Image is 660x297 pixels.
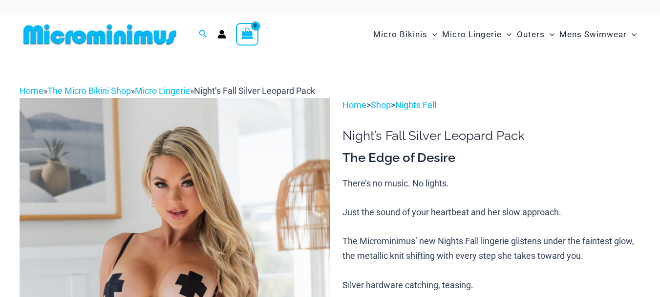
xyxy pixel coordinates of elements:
a: Micro LingerieMenu ToggleMenu Toggle [440,20,514,49]
a: Home [342,100,366,110]
a: Account icon link [217,30,226,39]
a: Micro BikinisMenu ToggleMenu Toggle [371,20,440,49]
a: Shop [371,100,391,110]
a: Mens SwimwearMenu ToggleMenu Toggle [557,20,639,49]
p: > > [342,98,640,113]
a: Search icon link [199,28,208,41]
nav: Site Navigation [369,18,640,51]
a: The Micro Bikini Shop [47,86,131,96]
span: Menu Toggle [502,22,511,47]
span: Mens Swimwear [559,22,627,47]
a: Home [20,86,43,96]
span: Menu Toggle [427,22,437,47]
span: Night’s Fall Silver Leopard Pack [194,86,315,96]
img: MM SHOP LOGO FLAT [20,23,180,46]
h1: Night’s Fall Silver Leopard Pack [342,128,640,143]
span: Menu Toggle [627,22,637,47]
span: » » » [20,86,315,96]
span: Menu Toggle [545,22,554,47]
a: Nights Fall [395,100,436,110]
span: Micro Lingerie [442,22,502,47]
span: Outers [517,22,545,47]
span: Micro Bikinis [373,22,427,47]
a: View Shopping Cart, empty [236,23,258,46]
a: OutersMenu ToggleMenu Toggle [514,20,557,49]
a: Micro Lingerie [135,86,190,96]
h3: The Edge of Desire [342,150,640,166]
